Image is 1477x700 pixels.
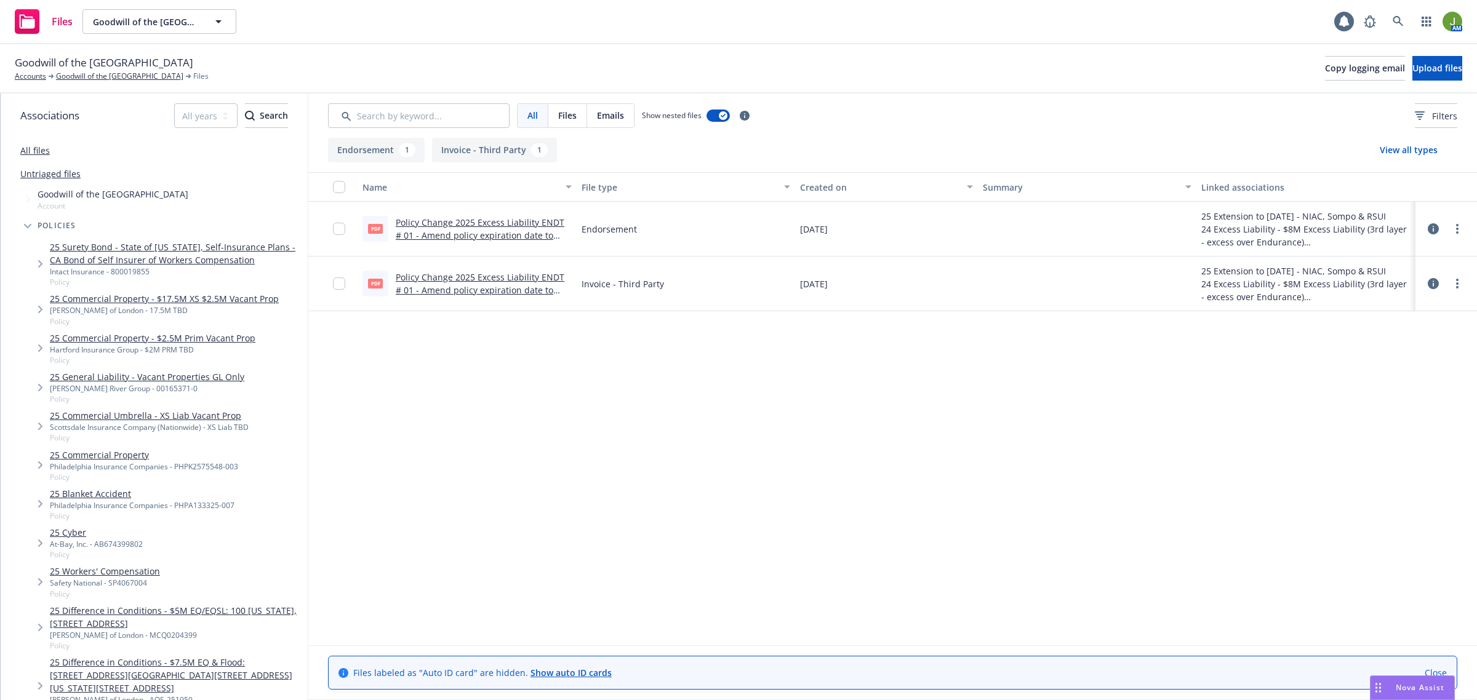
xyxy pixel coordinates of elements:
div: 1 [399,143,415,157]
span: Copy logging email [1325,62,1405,74]
button: Invoice - Third Party [432,138,557,162]
div: Name [362,181,558,194]
a: more [1450,221,1465,236]
a: 25 Difference in Conditions - $7.5M EQ & Flood: [STREET_ADDRESS][GEOGRAPHIC_DATA][STREET_ADDRESS]... [50,656,303,694]
div: 25 Extension to [DATE] - NIAC, Sompo & RSUI [1201,264,1411,277]
a: 25 Commercial Property [50,448,238,461]
span: [DATE] [800,277,828,290]
div: Scottsdale Insurance Company (Nationwide) - XS Liab TBD [50,422,249,432]
input: Toggle Row Selected [333,277,345,290]
div: [PERSON_NAME] of London - MCQ0204399 [50,630,303,640]
a: 25 General Liability - Vacant Properties GL Only [50,370,244,383]
div: 24 Excess Liability - $8M Excess Liability (3rd layer - excess over Endurance) [1201,223,1411,249]
span: Policy [50,432,249,443]
a: Untriaged files [20,167,81,180]
a: Close [1425,666,1447,679]
div: Summary [983,181,1179,194]
a: more [1450,276,1465,291]
span: Policy [50,549,143,560]
span: Policy [50,316,279,327]
a: Files [10,4,78,39]
div: 24 Excess Liability - $8M Excess Liability (3rd layer - excess over Endurance) [1201,277,1411,303]
span: Goodwill of the [GEOGRAPHIC_DATA] [38,188,188,201]
span: Policy [50,277,303,287]
span: Filters [1415,109,1457,122]
div: At-Bay, Inc. - AB674399802 [50,539,143,549]
a: All files [20,145,50,156]
input: Select all [333,181,345,193]
div: Hartford Insurance Group - $2M PRM TBD [50,344,255,355]
span: Show nested files [642,110,702,121]
a: 25 Surety Bond - State of [US_STATE], Self-Insurance Plans - CA Bond of Self Insurer of Workers C... [50,241,303,266]
a: 25 Cyber [50,526,143,539]
button: Copy logging email [1325,56,1405,81]
a: Accounts [15,71,46,82]
div: Philadelphia Insurance Companies - PHPK2575548-003 [50,461,238,472]
div: 1 [531,143,548,157]
span: Endorsement [582,223,637,236]
button: Goodwill of the [GEOGRAPHIC_DATA] [82,9,236,34]
a: Report a Bug [1358,9,1382,34]
div: Linked associations [1201,181,1411,194]
span: Policy [50,511,234,521]
a: Goodwill of the [GEOGRAPHIC_DATA] [56,71,183,82]
div: [PERSON_NAME] River Group - 00165371-0 [50,383,244,394]
span: Filters [1432,109,1457,122]
div: File type [582,181,777,194]
input: Toggle Row Selected [333,223,345,235]
span: Policy [50,394,244,404]
div: [PERSON_NAME] of London - 17.5M TBD [50,305,279,316]
button: Nova Assist [1370,675,1455,700]
span: pdf [368,224,383,233]
button: Name [358,172,577,202]
button: Linked associations [1196,172,1415,202]
span: Policy [50,640,303,651]
div: Drag to move [1371,676,1386,699]
button: File type [577,172,796,202]
span: Files [193,71,209,82]
span: Files [558,109,577,122]
span: Account [38,201,188,211]
button: Endorsement [328,138,425,162]
div: Intact Insurance - 800019855 [50,266,303,277]
span: Policy [50,355,255,365]
div: Search [245,104,288,127]
span: Associations [20,108,79,124]
svg: Search [245,111,255,121]
a: 25 Blanket Accident [50,487,234,500]
a: Search [1386,9,1411,34]
div: Created on [800,181,959,194]
div: Safety National - SP4067004 [50,578,160,588]
a: 25 Commercial Property - $2.5M Prim Vacant Prop [50,332,255,344]
span: Policy [50,472,238,482]
span: Files labeled as "Auto ID card" are hidden. [353,666,612,679]
a: Switch app [1414,9,1439,34]
a: 25 Commercial Property - $17.5M XS $2.5M Vacant Prop [50,292,279,305]
span: pdf [368,279,383,288]
span: Nova Assist [1396,682,1444,693]
input: Search by keyword... [328,103,510,128]
img: photo [1443,12,1462,31]
a: Show auto ID cards [530,667,612,678]
span: Policy [50,589,160,599]
button: Upload files [1412,56,1462,81]
a: Policy Change 2025 Excess Liability ENDT # 01 - Amend policy expiration date to [DATE] Invoice.pdf [396,271,564,309]
button: SearchSearch [245,103,288,128]
span: [DATE] [800,223,828,236]
span: Files [52,17,73,26]
button: Summary [978,172,1197,202]
span: Upload files [1412,62,1462,74]
button: Created on [795,172,977,202]
span: Goodwill of the [GEOGRAPHIC_DATA] [93,15,199,28]
div: Philadelphia Insurance Companies - PHPA133325-007 [50,500,234,511]
span: Goodwill of the [GEOGRAPHIC_DATA] [15,55,193,71]
a: 25 Commercial Umbrella - XS Liab Vacant Prop [50,409,249,422]
a: Policy Change 2025 Excess Liability ENDT # 01 - Amend policy expiration date to [DATE].pdf [396,217,564,254]
button: View all types [1360,138,1457,162]
button: Filters [1415,103,1457,128]
span: Invoice - Third Party [582,277,664,290]
a: 25 Workers' Compensation [50,565,160,578]
span: Policies [38,222,76,229]
span: Emails [597,109,624,122]
span: All [527,109,538,122]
